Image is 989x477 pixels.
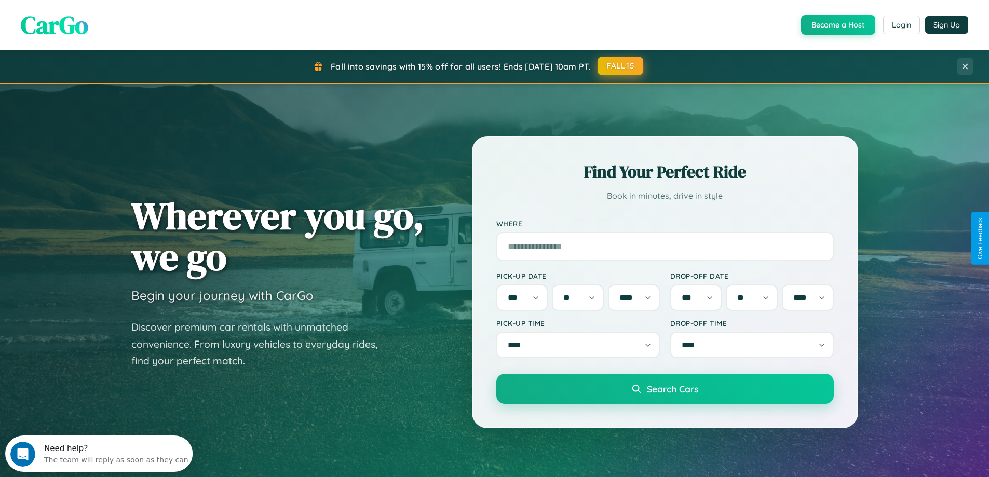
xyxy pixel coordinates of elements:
[21,8,88,42] span: CarGo
[496,160,834,183] h2: Find Your Perfect Ride
[39,17,183,28] div: The team will reply as soon as they can
[883,16,920,34] button: Login
[496,219,834,228] label: Where
[496,374,834,404] button: Search Cars
[598,57,643,75] button: FALL15
[496,188,834,203] p: Book in minutes, drive in style
[131,195,424,277] h1: Wherever you go, we go
[10,442,35,467] iframe: Intercom live chat
[670,271,834,280] label: Drop-off Date
[331,61,591,72] span: Fall into savings with 15% off for all users! Ends [DATE] 10am PT.
[925,16,968,34] button: Sign Up
[131,319,391,370] p: Discover premium car rentals with unmatched convenience. From luxury vehicles to everyday rides, ...
[670,319,834,328] label: Drop-off Time
[496,319,660,328] label: Pick-up Time
[801,15,875,35] button: Become a Host
[5,435,193,472] iframe: Intercom live chat discovery launcher
[496,271,660,280] label: Pick-up Date
[39,9,183,17] div: Need help?
[977,217,984,260] div: Give Feedback
[4,4,193,33] div: Open Intercom Messenger
[647,383,698,394] span: Search Cars
[131,288,314,303] h3: Begin your journey with CarGo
